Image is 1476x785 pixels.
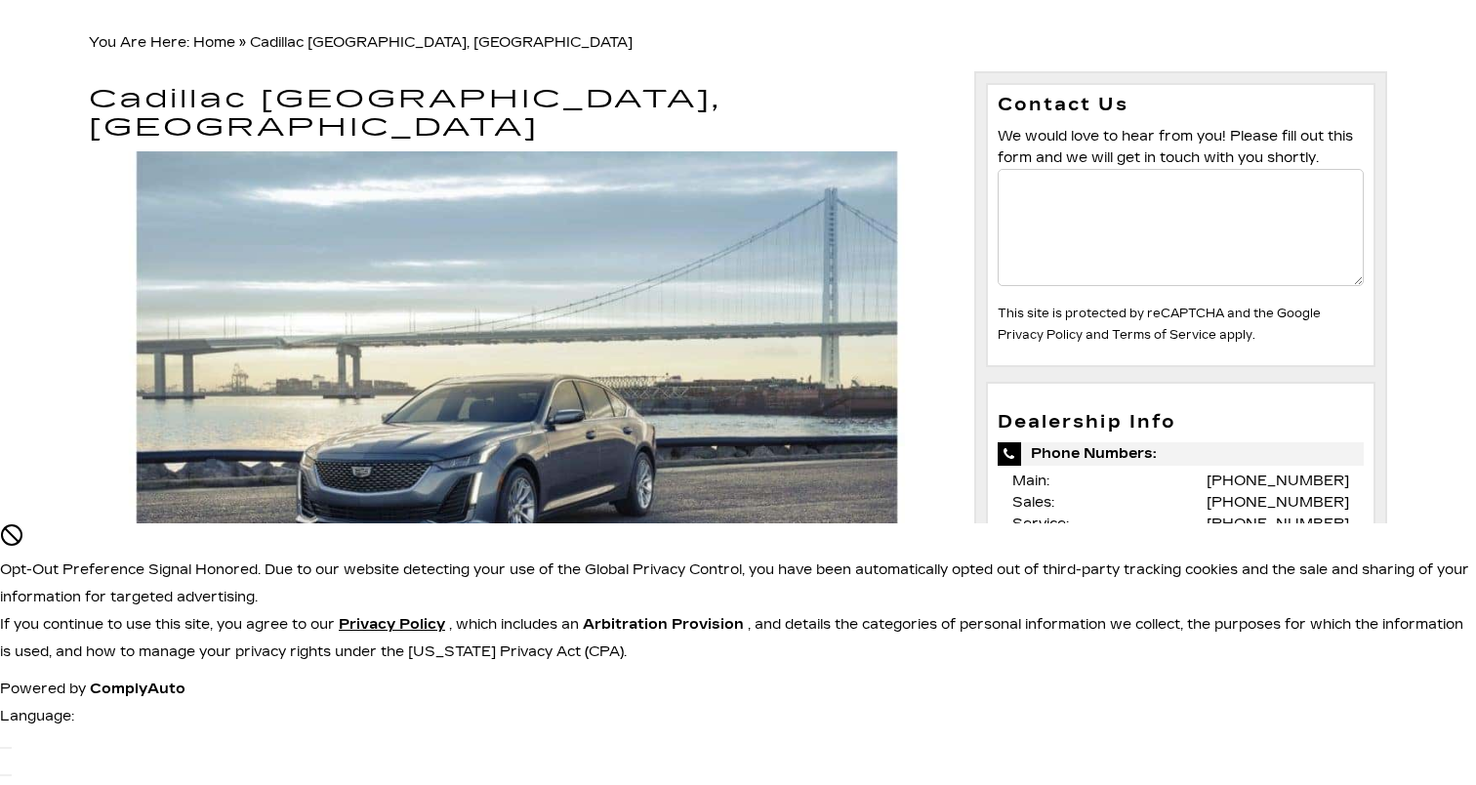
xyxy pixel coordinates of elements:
a: ComplyAuto [90,681,185,697]
a: Privacy Policy [339,616,449,633]
span: Service: [1012,516,1069,532]
span: Cadillac [GEOGRAPHIC_DATA], [GEOGRAPHIC_DATA] [250,34,633,51]
a: [PHONE_NUMBER] [1207,473,1349,489]
div: Breadcrumbs [89,29,1388,57]
a: [PHONE_NUMBER] [1207,494,1349,511]
a: Home [193,34,235,51]
u: Privacy Policy [339,616,445,633]
a: [PHONE_NUMBER] [1207,516,1349,532]
span: Sales: [1012,494,1054,511]
img: Shop for a Cadillac [89,151,945,722]
a: Terms of Service [1112,328,1216,342]
span: You Are Here: [89,34,633,51]
small: This site is protected by reCAPTCHA and the Google and apply. [998,307,1321,342]
h3: Dealership Info [998,413,1365,433]
span: Phone Numbers: [998,442,1365,466]
h3: Contact Us [998,95,1365,116]
a: Privacy Policy [998,328,1083,342]
span: We would love to hear from you! Please fill out this form and we will get in touch with you shortly. [998,128,1353,166]
h1: Cadillac [GEOGRAPHIC_DATA], [GEOGRAPHIC_DATA] [89,86,945,142]
strong: Arbitration Provision [583,616,744,633]
span: Main: [1012,473,1049,489]
span: » [193,34,633,51]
